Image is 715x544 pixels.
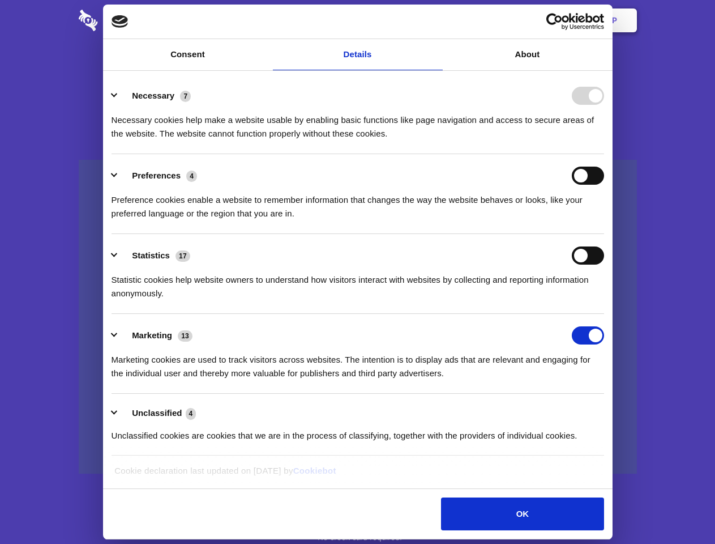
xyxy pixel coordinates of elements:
div: Unclassified cookies are cookies that we are in the process of classifying, together with the pro... [112,420,604,443]
h4: Auto-redaction of sensitive data, encrypted data sharing and self-destructing private chats. Shar... [79,103,637,141]
div: Cookie declaration last updated on [DATE] by [106,464,609,486]
span: 17 [175,250,190,262]
button: Preferences (4) [112,167,204,185]
iframe: Drift Widget Chat Controller [658,487,701,530]
label: Necessary [132,91,174,100]
div: Preference cookies enable a website to remember information that changes the way the website beha... [112,185,604,220]
button: OK [441,498,603,530]
div: Marketing cookies are used to track visitors across websites. The intention is to display ads tha... [112,345,604,380]
span: 4 [186,408,196,419]
button: Marketing (13) [112,326,200,345]
label: Marketing [132,330,172,340]
img: logo [112,15,129,28]
label: Statistics [132,250,170,260]
a: Consent [103,39,273,70]
span: 7 [180,91,191,102]
img: logo-wordmark-white-trans-d4663122ce5f474addd5e946df7df03e33cb6a1c49d2221995e7729f52c070b2.svg [79,10,175,31]
a: About [443,39,613,70]
label: Preferences [132,171,181,180]
span: 4 [186,171,197,182]
div: Necessary cookies help make a website usable by enabling basic functions like page navigation and... [112,105,604,141]
a: Contact [459,3,511,38]
a: Login [513,3,563,38]
span: 13 [178,330,192,342]
a: Wistia video thumbnail [79,160,637,474]
a: Pricing [332,3,382,38]
button: Statistics (17) [112,246,198,265]
button: Necessary (7) [112,87,198,105]
a: Cookiebot [293,466,336,475]
a: Details [273,39,443,70]
div: Statistic cookies help website owners to understand how visitors interact with websites by collec... [112,265,604,300]
button: Unclassified (4) [112,406,203,420]
a: Usercentrics Cookiebot - opens in a new window [505,13,604,30]
h1: Eliminate Slack Data Loss. [79,51,637,92]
